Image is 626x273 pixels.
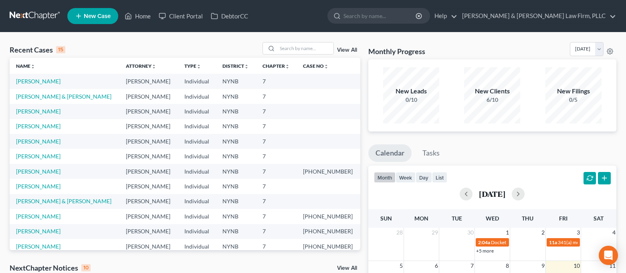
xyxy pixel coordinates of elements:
a: View All [337,47,357,53]
a: [PERSON_NAME] [16,168,61,175]
td: Individual [178,239,216,254]
span: Fri [559,215,567,222]
td: 7 [256,209,297,224]
a: [PERSON_NAME] [16,228,61,235]
td: Individual [178,224,216,239]
a: [PERSON_NAME] [16,138,61,145]
a: Case Nounfold_more [303,63,329,69]
td: Individual [178,119,216,134]
i: unfold_more [285,64,290,69]
td: 7 [256,89,297,104]
i: unfold_more [196,64,201,69]
td: 7 [256,224,297,239]
td: [PERSON_NAME] [119,104,178,119]
span: 2 [541,228,545,237]
td: NYNB [216,74,256,89]
a: +5 more [476,248,494,254]
span: New Case [84,13,111,19]
span: Thu [522,215,533,222]
span: 10 [573,261,581,271]
div: 10 [81,264,91,271]
input: Search by name... [343,8,417,23]
td: 7 [256,179,297,194]
td: 7 [256,164,297,179]
td: [PERSON_NAME] [119,74,178,89]
td: 7 [256,119,297,134]
td: 7 [256,194,297,209]
a: [PERSON_NAME] [16,123,61,129]
span: Sat [594,215,604,222]
td: [PERSON_NAME] [119,179,178,194]
div: 0/10 [383,96,439,104]
td: Individual [178,179,216,194]
div: New Leads [383,87,439,96]
i: unfold_more [151,64,156,69]
td: NYNB [216,149,256,164]
a: [PERSON_NAME] [16,108,61,115]
span: 11a [549,239,557,245]
span: Mon [414,215,428,222]
td: [PERSON_NAME] [119,239,178,254]
td: [PERSON_NAME] [119,134,178,149]
td: [PHONE_NUMBER] [297,209,360,224]
span: 3 [576,228,581,237]
a: [PERSON_NAME] [16,243,61,250]
span: 1 [505,228,510,237]
td: Individual [178,209,216,224]
td: Individual [178,194,216,209]
td: 7 [256,104,297,119]
input: Search by name... [277,42,333,54]
a: [PERSON_NAME] & [PERSON_NAME] [16,198,111,204]
h3: Monthly Progress [368,47,425,56]
span: Docket Text: for [PERSON_NAME] & [PERSON_NAME] [491,239,605,245]
td: NYNB [216,179,256,194]
span: Wed [486,215,499,222]
td: 7 [256,74,297,89]
td: [PERSON_NAME] [119,119,178,134]
a: [PERSON_NAME] & [PERSON_NAME] [16,93,111,100]
div: Open Intercom Messenger [599,246,618,265]
a: Help [430,9,457,23]
a: Client Portal [155,9,207,23]
a: Home [121,9,155,23]
td: [PERSON_NAME] [119,164,178,179]
td: NYNB [216,239,256,254]
a: View All [337,265,357,271]
a: [PERSON_NAME] [16,153,61,160]
button: list [432,172,447,183]
a: [PERSON_NAME] & [PERSON_NAME] Law Firm, PLLC [458,9,616,23]
i: unfold_more [324,64,329,69]
span: 30 [466,228,475,237]
td: NYNB [216,224,256,239]
td: Individual [178,149,216,164]
span: 5 [399,261,404,271]
td: [PHONE_NUMBER] [297,224,360,239]
td: NYNB [216,89,256,104]
td: [PHONE_NUMBER] [297,239,360,254]
td: NYNB [216,134,256,149]
td: 7 [256,239,297,254]
a: Nameunfold_more [16,63,35,69]
a: Calendar [368,144,412,162]
span: 6 [434,261,439,271]
i: unfold_more [244,64,249,69]
button: day [416,172,432,183]
span: 2:04a [478,239,490,245]
button: month [374,172,396,183]
td: NYNB [216,164,256,179]
h2: [DATE] [479,190,505,198]
td: Individual [178,164,216,179]
span: Sun [380,215,392,222]
td: 7 [256,149,297,164]
div: 15 [56,46,65,53]
div: 0/5 [545,96,602,104]
div: 6/10 [464,96,520,104]
a: [PERSON_NAME] [16,78,61,85]
td: [PERSON_NAME] [119,89,178,104]
td: [PERSON_NAME] [119,149,178,164]
td: [PERSON_NAME] [119,224,178,239]
span: 9 [541,261,545,271]
div: New Clients [464,87,520,96]
span: 28 [396,228,404,237]
td: [PHONE_NUMBER] [297,164,360,179]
